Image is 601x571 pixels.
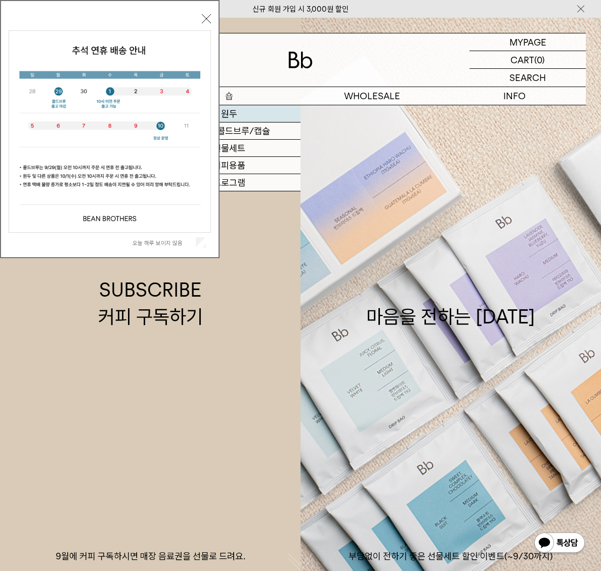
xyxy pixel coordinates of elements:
[252,5,349,14] a: 신규 회원 가입 시 3,000원 할인
[288,52,313,68] img: 로고
[98,276,203,330] div: SUBSCRIBE 커피 구독하기
[510,51,534,68] p: CART
[158,105,300,123] a: 원두
[509,69,546,87] p: SEARCH
[9,31,210,232] img: 5e4d662c6b1424087153c0055ceb1a13_140731.jpg
[300,87,443,105] p: WHOLESALE
[533,532,586,556] img: 카카오톡 채널 1:1 채팅 버튼
[133,239,194,247] label: 오늘 하루 보이지 않음
[202,14,211,23] button: 닫기
[534,51,545,68] p: (0)
[509,33,546,51] p: MYPAGE
[300,550,601,562] p: 부담없이 전하기 좋은 선물세트 할인 이벤트(~9/30까지)
[158,87,300,105] a: 숍
[200,121,401,450] iframe: crema review popup
[443,87,586,105] p: INFO
[469,51,586,69] a: CART (0)
[469,33,586,51] a: MYPAGE
[366,276,535,330] div: 마음을 전하는 [DATE]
